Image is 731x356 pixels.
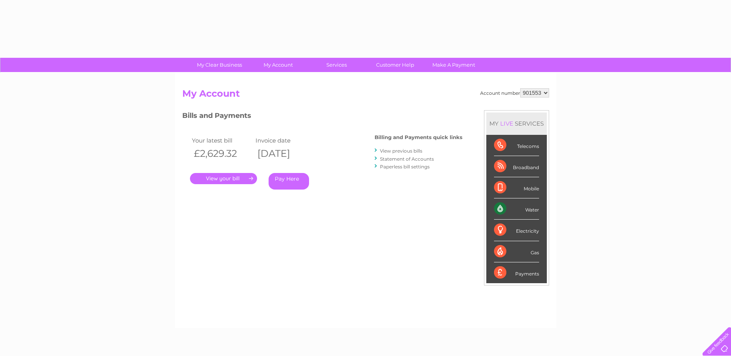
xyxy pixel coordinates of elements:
[375,134,462,140] h4: Billing and Payments quick links
[480,88,549,97] div: Account number
[363,58,427,72] a: Customer Help
[246,58,310,72] a: My Account
[254,135,317,146] td: Invoice date
[486,113,547,134] div: MY SERVICES
[254,146,317,161] th: [DATE]
[182,88,549,103] h2: My Account
[380,156,434,162] a: Statement of Accounts
[190,135,254,146] td: Your latest bill
[422,58,486,72] a: Make A Payment
[499,120,515,127] div: LIVE
[182,110,462,124] h3: Bills and Payments
[188,58,251,72] a: My Clear Business
[269,173,309,190] a: Pay Here
[380,164,430,170] a: Paperless bill settings
[494,156,539,177] div: Broadband
[494,177,539,198] div: Mobile
[494,220,539,241] div: Electricity
[305,58,368,72] a: Services
[190,146,254,161] th: £2,629.32
[380,148,422,154] a: View previous bills
[494,135,539,156] div: Telecoms
[190,173,257,184] a: .
[494,241,539,262] div: Gas
[494,198,539,220] div: Water
[494,262,539,283] div: Payments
